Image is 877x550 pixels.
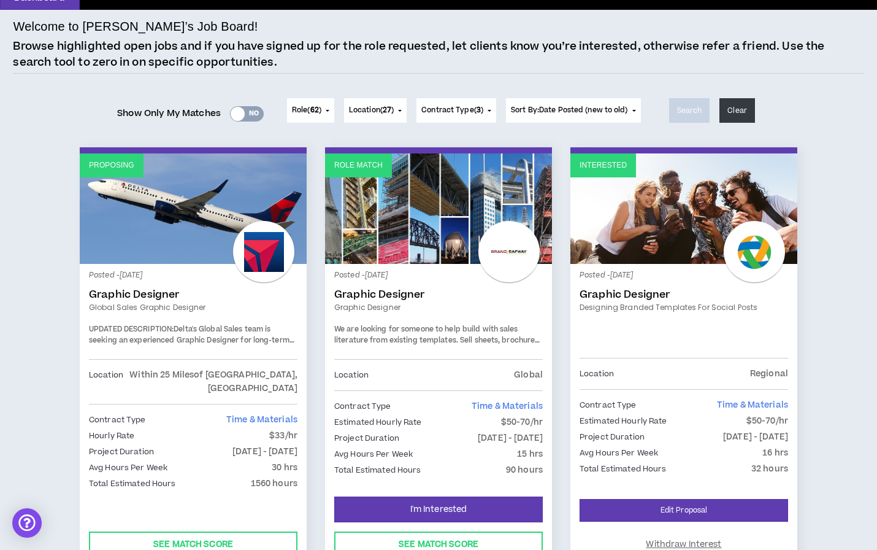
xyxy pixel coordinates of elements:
p: Posted - [DATE] [89,270,297,281]
a: Designing branded templates for social posts [580,302,788,313]
p: 15 hrs [517,447,543,461]
p: Project Duration [334,432,399,445]
a: Graphic Designer [334,289,543,301]
p: Role Match [334,160,383,171]
button: Location(27) [344,98,407,123]
span: Location ( ) [349,105,394,116]
p: Estimated Hourly Rate [580,414,667,428]
p: Avg Hours Per Week [334,447,413,461]
p: 1560 hours [251,477,297,490]
span: 62 [310,105,319,115]
p: Total Estimated Hours [334,463,421,477]
a: Graphic Designer [580,289,788,301]
button: I'm Interested [334,497,543,522]
p: 16 hrs [762,446,788,460]
p: $50-70/hr [746,414,788,428]
span: Time & Materials [472,400,543,412]
p: $50-70/hr [501,416,543,429]
button: Search [669,98,710,123]
span: Sort By: Date Posted (new to old) [511,105,628,115]
a: Edit Proposal [580,499,788,522]
p: [DATE] - [DATE] [478,432,543,445]
p: [DATE] - [DATE] [723,430,788,444]
p: Contract Type [89,413,146,427]
p: Location [580,367,614,381]
p: Browse highlighted open jobs and if you have signed up for the role requested, let clients know y... [13,39,864,70]
span: Show Only My Matches [117,104,221,123]
button: Contract Type(3) [416,98,496,123]
p: Posted - [DATE] [580,270,788,281]
a: Global Sales Graphic Designer [89,302,297,313]
p: Project Duration [580,430,645,444]
p: Total Estimated Hours [580,462,667,476]
p: Hourly Rate [89,429,134,443]
span: Time & Materials [226,414,297,426]
span: 3 [477,105,481,115]
button: Role(62) [287,98,334,123]
p: Interested [580,160,627,171]
p: Location [89,368,123,395]
h4: Welcome to [PERSON_NAME]’s Job Board! [13,17,258,36]
span: Role ( ) [292,105,321,116]
p: Contract Type [580,398,637,412]
div: Open Intercom Messenger [12,508,42,538]
p: [DATE] - [DATE] [232,445,297,459]
p: 90 hours [506,463,543,477]
button: Clear [719,98,755,123]
p: Contract Type [334,400,391,413]
a: Graphic Designer [334,302,543,313]
span: I'm Interested [410,504,467,516]
p: Avg Hours Per Week [89,461,167,474]
p: Posted - [DATE] [334,270,543,281]
a: Proposing [80,153,307,264]
a: Role Match [325,153,552,264]
button: Sort By:Date Posted (new to old) [506,98,641,123]
a: Graphic Designer [89,289,297,301]
p: Estimated Hourly Rate [334,416,422,429]
a: Interested [570,153,797,264]
span: We are looking for someone to help build with sales literature from existing templates. Sell shee... [334,324,542,367]
p: Proposing [89,160,134,171]
strong: UPDATED DESCRIPTION: [89,324,174,335]
span: Contract Type ( ) [421,105,483,116]
p: 30 hrs [272,461,297,474]
p: Regional [750,367,788,381]
span: Delta's Global Sales team is seeking an experienced Graphic Designer for long-term contract suppo... [89,324,296,389]
p: Avg Hours Per Week [580,446,658,460]
p: Global [514,368,543,382]
p: 32 hours [751,462,788,476]
p: Total Estimated Hours [89,477,176,490]
span: Time & Materials [717,399,788,411]
p: Location [334,368,369,382]
span: 27 [383,105,391,115]
p: Within 25 Miles of [GEOGRAPHIC_DATA], [GEOGRAPHIC_DATA] [123,368,297,395]
p: $33/hr [269,429,297,443]
p: Project Duration [89,445,154,459]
